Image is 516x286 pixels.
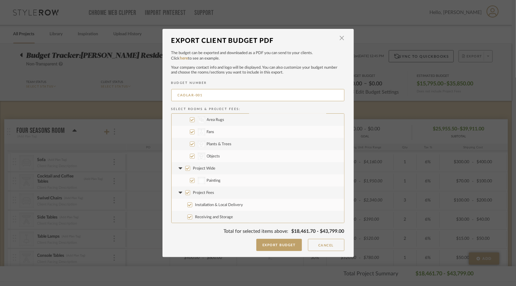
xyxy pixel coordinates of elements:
[308,239,344,251] button: Cancel
[190,129,195,134] input: Fans
[171,65,344,75] p: Your company contact info and logo will be displayed. You can also customize your budget number a...
[195,203,243,207] span: Installation & Local Delivery
[190,142,195,146] input: Plants & Trees
[171,34,335,47] div: Export Client Budget PDF
[171,107,344,111] h2: Select Rooms & Project Fees:
[171,89,344,101] input: BUDGET NUMBER
[180,56,188,60] a: here
[171,56,344,62] p: Click to see an example.
[185,190,190,195] input: Project Fees
[185,166,190,171] input: Project Wide
[171,81,344,85] h2: BUDGET NUMBER
[171,50,344,56] p: The budget can be exported and downloaded as a PDF you can send to your clients.
[207,154,220,158] span: Objects
[207,142,232,146] span: Plants & Trees
[292,229,344,234] span: $18,461.70 - $43,799.00
[207,118,224,122] span: Area Rugs
[171,34,344,47] dialog-header: Export Client Budget PDF
[187,202,192,207] input: Installation & Local Delivery
[224,229,289,234] span: Total for selected items above:
[190,178,195,183] input: Painting
[207,130,214,134] span: Fans
[207,179,221,183] span: Painting
[193,191,214,195] span: Project Fees
[195,215,233,219] span: Receiving and Storage
[256,239,302,251] button: Export Budget
[193,167,216,171] span: Project Wide
[336,32,348,44] button: Close
[190,154,195,159] input: Objects
[190,117,195,122] input: Area Rugs
[187,215,192,219] input: Receiving and Storage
